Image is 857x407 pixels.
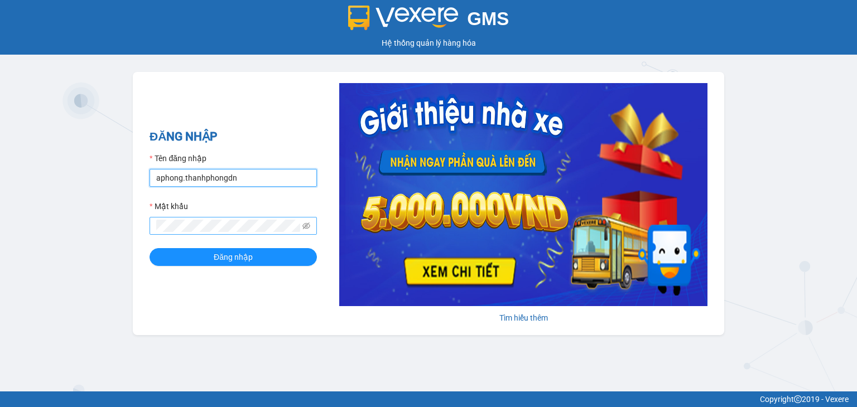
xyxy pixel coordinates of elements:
[348,17,509,26] a: GMS
[150,169,317,187] input: Tên đăng nhập
[150,128,317,146] h2: ĐĂNG NHẬP
[794,395,802,403] span: copyright
[467,8,509,29] span: GMS
[150,200,188,212] label: Mật khẩu
[348,6,459,30] img: logo 2
[339,312,707,324] div: Tìm hiểu thêm
[214,251,253,263] span: Đăng nhập
[339,83,707,306] img: banner-0
[3,37,854,49] div: Hệ thống quản lý hàng hóa
[150,152,206,164] label: Tên đăng nhập
[302,222,310,230] span: eye-invisible
[8,393,849,405] div: Copyright 2019 - Vexere
[150,248,317,266] button: Đăng nhập
[156,220,300,232] input: Mật khẩu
